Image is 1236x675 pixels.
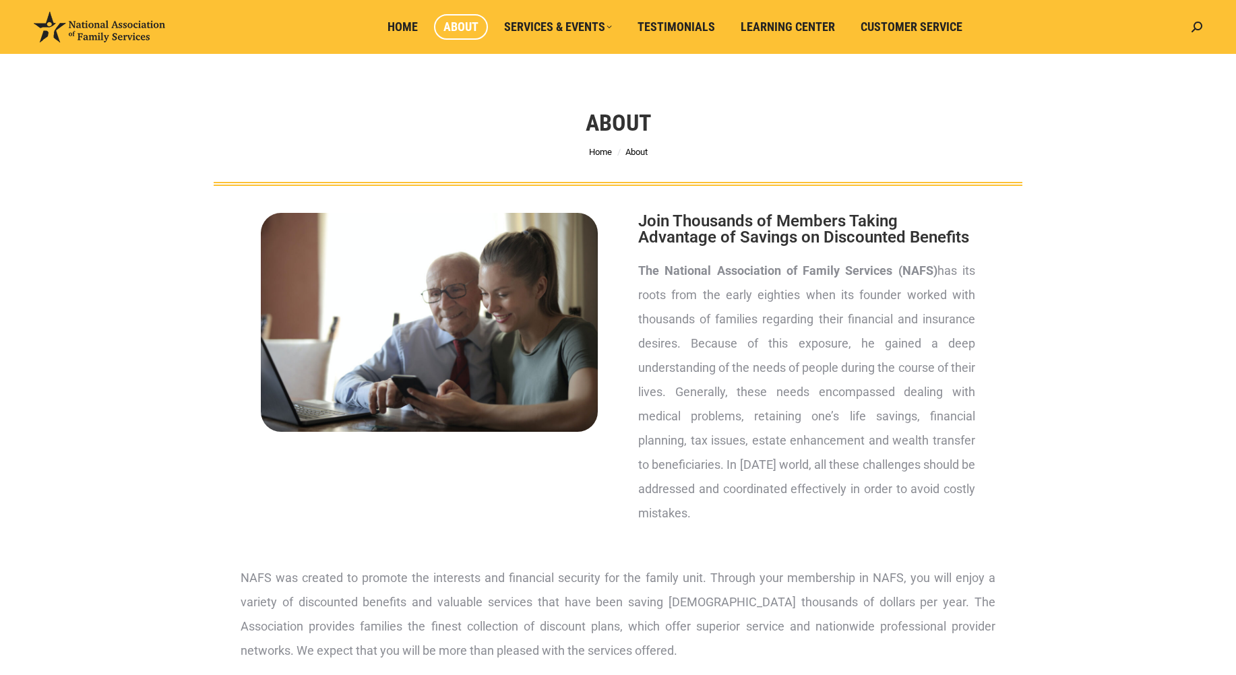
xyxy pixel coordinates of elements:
a: Learning Center [731,14,844,40]
a: Home [378,14,427,40]
a: About [434,14,488,40]
p: has its roots from the early eighties when its founder worked with thousands of families regardin... [638,259,975,525]
h2: Join Thousands of Members Taking Advantage of Savings on Discounted Benefits [638,213,975,245]
span: Testimonials [638,20,715,34]
span: Home [388,20,418,34]
a: Home [589,147,612,157]
span: Services & Events [504,20,612,34]
span: About [625,147,648,157]
span: About [443,20,478,34]
span: Customer Service [861,20,962,34]
p: NAFS was created to promote the interests and financial security for the family unit. Through you... [241,566,995,663]
span: Learning Center [741,20,835,34]
a: Testimonials [628,14,724,40]
h1: About [586,108,651,137]
a: Customer Service [851,14,972,40]
img: About National Association of Family Services [261,213,598,432]
strong: The National Association of Family Services (NAFS) [638,263,937,278]
img: National Association of Family Services [34,11,165,42]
